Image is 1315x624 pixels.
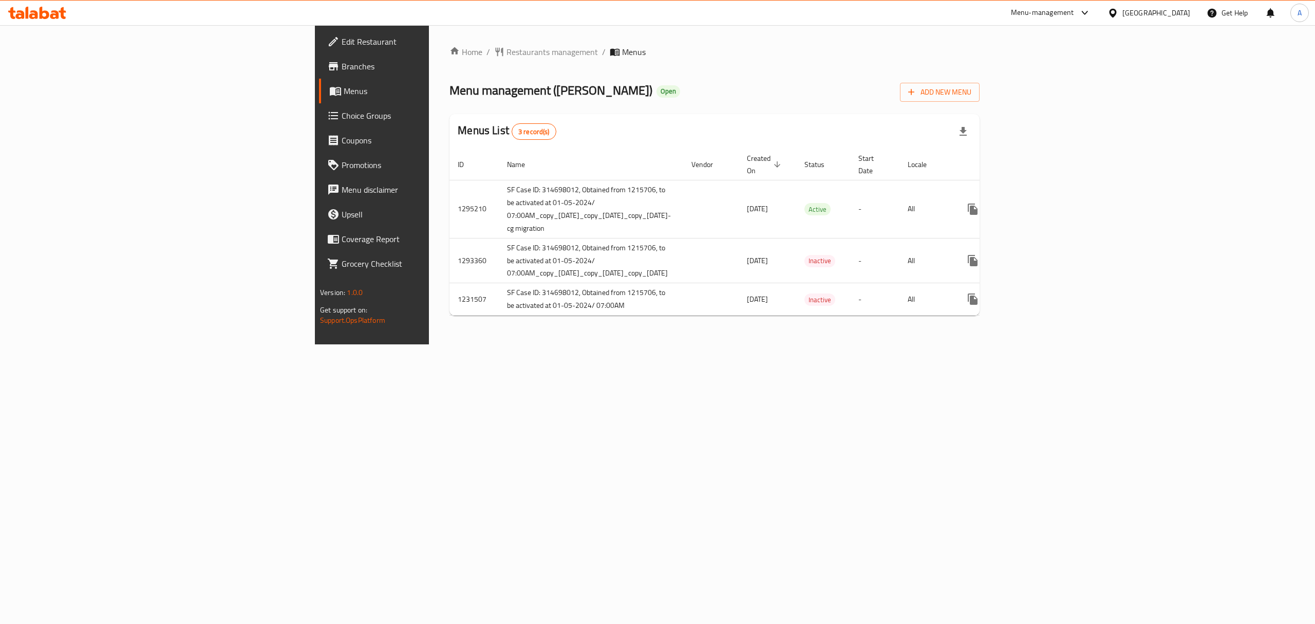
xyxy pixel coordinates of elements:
span: 1.0.0 [347,286,363,299]
span: Coupons [342,134,527,146]
td: SF Case ID: 314698012, Obtained from 1215706, to be activated at 01-05-2024/ 07:00AM_copy_[DATE]_... [499,180,683,238]
span: Restaurants management [506,46,598,58]
span: ID [458,158,477,171]
span: Get support on: [320,303,367,317]
a: Edit Restaurant [319,29,535,54]
span: Edit Restaurant [342,35,527,48]
span: Promotions [342,159,527,171]
div: Menu-management [1011,7,1074,19]
button: more [961,197,985,222]
a: Support.OpsPlatform [320,314,385,327]
span: Created On [747,152,784,177]
span: Menu management ( [PERSON_NAME] ) [449,79,652,102]
span: Upsell [342,208,527,221]
span: Inactive [804,294,835,306]
div: Inactive [804,293,835,306]
span: Branches [342,60,527,72]
button: Add New Menu [900,83,980,102]
span: Start Date [858,152,887,177]
span: Add New Menu [908,86,971,99]
td: All [899,180,952,238]
a: Promotions [319,153,535,177]
td: All [899,283,952,316]
a: Coupons [319,128,535,153]
th: Actions [952,149,1067,180]
li: / [602,46,606,58]
a: Menus [319,79,535,103]
span: Version: [320,286,345,299]
td: SF Case ID: 314698012, Obtained from 1215706, to be activated at 01-05-2024/ 07:00AM_copy_[DATE]_... [499,238,683,283]
td: - [850,180,899,238]
span: Menu disclaimer [342,183,527,196]
td: - [850,283,899,316]
a: Branches [319,54,535,79]
span: Inactive [804,255,835,267]
span: Menus [622,46,646,58]
span: [DATE] [747,202,768,215]
a: Grocery Checklist [319,251,535,276]
span: Grocery Checklist [342,258,527,270]
span: Active [804,204,831,215]
span: Coverage Report [342,233,527,245]
span: [DATE] [747,292,768,306]
td: - [850,238,899,283]
div: Total records count [512,123,556,140]
h2: Menus List [458,123,556,140]
span: Choice Groups [342,109,527,122]
span: Menus [344,85,527,97]
td: SF Case ID: 314698012, Obtained from 1215706, to be activated at 01-05-2024/ 07:00AM [499,283,683,316]
div: Export file [951,119,975,144]
div: [GEOGRAPHIC_DATA] [1122,7,1190,19]
span: 3 record(s) [512,127,556,137]
a: Restaurants management [494,46,598,58]
nav: breadcrumb [449,46,980,58]
td: All [899,238,952,283]
span: Locale [908,158,940,171]
table: enhanced table [449,149,1067,316]
span: Name [507,158,538,171]
span: Status [804,158,838,171]
span: [DATE] [747,254,768,267]
span: Vendor [691,158,726,171]
a: Coverage Report [319,227,535,251]
button: more [961,248,985,273]
span: Open [656,87,680,96]
button: more [961,287,985,311]
span: A [1298,7,1302,19]
a: Upsell [319,202,535,227]
a: Choice Groups [319,103,535,128]
a: Menu disclaimer [319,177,535,202]
div: Open [656,85,680,98]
